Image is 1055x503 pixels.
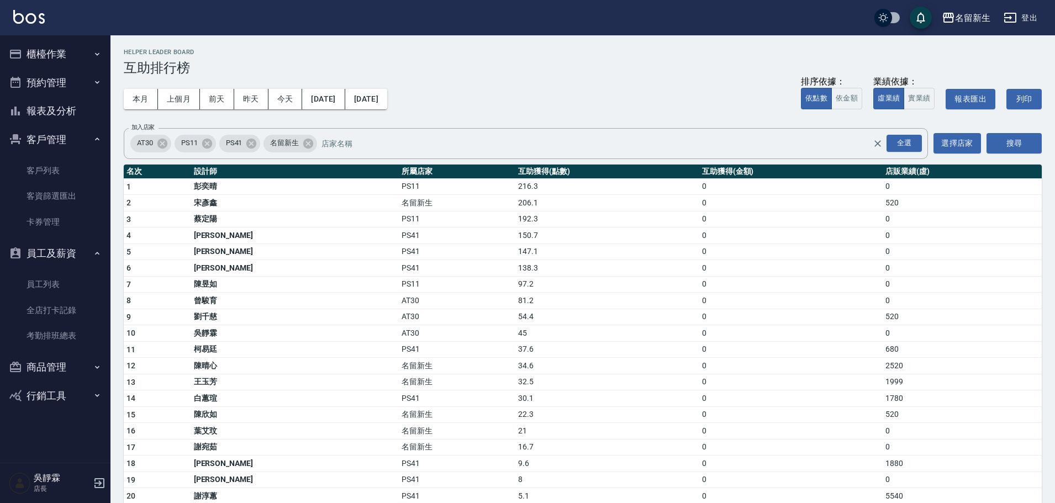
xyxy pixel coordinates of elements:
button: [DATE] [345,89,387,109]
td: 216.3 [515,178,699,195]
td: 520 [883,309,1042,325]
td: 0 [699,456,883,472]
td: 0 [699,293,883,309]
button: 名留新生 [937,7,995,29]
td: 192.3 [515,211,699,227]
span: 19 [126,475,136,484]
td: 138.3 [515,260,699,277]
td: 32.5 [515,374,699,390]
td: 150.7 [515,227,699,244]
td: 彭奕晴 [191,178,399,195]
td: 宋彥鑫 [191,195,399,211]
td: 0 [883,260,1042,277]
td: 0 [699,390,883,407]
td: 34.6 [515,358,699,374]
span: 10 [126,329,136,337]
td: 54.4 [515,309,699,325]
button: 本月 [124,89,158,109]
td: [PERSON_NAME] [191,243,399,260]
h5: 吳靜霖 [34,473,90,484]
td: AT30 [399,325,515,342]
td: 白蕙瑄 [191,390,399,407]
button: 行銷工具 [4,382,106,410]
td: 0 [699,243,883,260]
button: 依點數 [801,88,832,109]
td: 45 [515,325,699,342]
td: PS41 [399,243,515,260]
span: 4 [126,231,131,240]
td: 名留新生 [399,374,515,390]
span: PS41 [219,137,249,149]
td: 0 [883,243,1042,260]
td: 206.1 [515,195,699,211]
div: 排序依據： [801,76,862,88]
a: 客戶列表 [4,158,106,183]
span: 3 [126,215,131,224]
th: 所屬店家 [399,165,515,179]
div: 全選 [887,135,922,152]
button: 虛業績 [873,88,904,109]
td: [PERSON_NAME] [191,456,399,472]
td: 陳晴心 [191,358,399,374]
td: 520 [883,195,1042,211]
span: 7 [126,280,131,289]
td: PS41 [399,456,515,472]
div: AT30 [130,135,171,152]
td: AT30 [399,309,515,325]
button: 登出 [999,8,1042,28]
td: 名留新生 [399,358,515,374]
th: 互助獲得(金額) [699,165,883,179]
td: 葉艾玟 [191,423,399,440]
td: 蔡定陽 [191,211,399,227]
td: 0 [699,260,883,277]
td: 名留新生 [399,423,515,440]
td: 0 [699,423,883,440]
span: 11 [126,345,136,354]
a: 客資篩選匯出 [4,183,106,209]
button: [DATE] [302,89,345,109]
span: 8 [126,296,131,305]
td: 0 [883,423,1042,440]
td: PS11 [399,276,515,293]
td: 王玉芳 [191,374,399,390]
td: 97.2 [515,276,699,293]
img: Logo [13,10,45,24]
th: 互助獲得(點數) [515,165,699,179]
td: 0 [883,293,1042,309]
span: PS11 [175,137,204,149]
td: 0 [699,325,883,342]
td: 名留新生 [399,406,515,423]
td: 0 [699,211,883,227]
td: 37.6 [515,341,699,358]
button: 預約管理 [4,68,106,97]
div: PS11 [175,135,216,152]
p: 店長 [34,484,90,494]
span: 名留新生 [263,137,305,149]
td: PS11 [399,211,515,227]
td: 柯易廷 [191,341,399,358]
button: 客戶管理 [4,125,106,154]
button: 依金額 [831,88,862,109]
td: 陳欣如 [191,406,399,423]
td: 0 [883,325,1042,342]
span: 2 [126,198,131,207]
span: 15 [126,410,136,419]
div: 名留新生 [955,11,990,25]
span: 18 [126,459,136,468]
td: [PERSON_NAME] [191,472,399,488]
td: 520 [883,406,1042,423]
button: 報表及分析 [4,97,106,125]
button: 昨天 [234,89,268,109]
span: 13 [126,378,136,386]
td: 0 [883,211,1042,227]
td: 吳靜霖 [191,325,399,342]
button: 商品管理 [4,353,106,382]
button: 實業績 [904,88,935,109]
a: 員工列表 [4,272,106,297]
td: 16.7 [515,439,699,456]
input: 店家名稱 [319,134,892,153]
td: 0 [699,439,883,456]
td: 680 [883,341,1042,358]
a: 考勤排班總表 [4,323,106,348]
button: 上個月 [158,89,200,109]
